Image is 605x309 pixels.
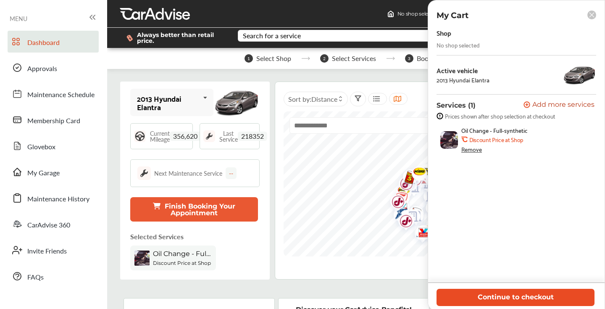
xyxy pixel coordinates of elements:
[388,187,410,213] img: logo-firestone.png
[405,54,413,63] span: 3
[8,109,99,131] a: Membership Card
[413,160,435,186] img: logo-carx.png
[153,250,212,258] span: Oil Change - Full-synthetic
[27,194,89,205] span: Maintenance History
[27,220,70,231] span: CarAdvise 360
[397,11,439,17] span: No shop selected
[226,167,237,179] div: --
[134,251,150,266] img: oil-change-thumb.jpg
[219,130,238,142] span: Last Service
[414,220,437,242] img: Midas+Logo_RGB.png
[384,190,406,217] img: logo-jiffylube.png
[27,246,67,257] span: Invite Friends
[437,101,476,109] p: Services (1)
[134,130,146,142] img: steering_logo
[27,272,44,283] span: FAQs
[27,142,55,153] span: Glovebox
[320,54,329,63] span: 2
[170,132,201,141] span: 356,620
[405,162,426,184] div: Map marker
[461,127,528,134] span: Oil Change - Full-synthetic
[27,63,57,74] span: Approvals
[8,31,99,53] a: Dashboard
[288,94,337,104] span: Sort by :
[390,180,411,202] div: Map marker
[392,172,415,198] img: logo-jiffylube.png
[27,116,80,127] span: Membership Card
[332,55,376,62] span: Select Services
[387,203,408,227] div: Map marker
[137,32,224,44] span: Always better than retail price.
[405,162,428,184] img: Midas+Logo_RGB.png
[137,94,200,111] div: 2013 Hyundai Elantra
[437,11,468,20] p: My Cart
[8,57,99,79] a: Approvals
[387,11,394,17] img: header-home-logo.8d720a4f.svg
[437,289,594,306] button: Continue to checkout
[402,204,424,231] img: empty_shop_logo.394c5474.svg
[130,232,184,241] p: Selected Services
[437,66,489,74] div: Active vehicle
[532,101,594,109] span: Add more services
[410,221,432,247] img: logo-valvoline.png
[392,209,414,236] img: logo-jiffylube.png
[137,166,151,180] img: maintenance_logo
[384,190,405,217] div: Map marker
[402,204,423,231] div: Map marker
[203,130,215,142] img: maintenance_logo
[153,260,211,266] b: Discount Price at Shop
[8,213,99,235] a: CarAdvise 360
[390,180,412,202] img: Midas+Logo_RGB.png
[256,55,291,62] span: Select Shop
[388,187,409,213] div: Map marker
[126,34,133,42] img: dollor_label_vector.a70140d1.svg
[397,165,419,192] img: logo-take5.png
[393,208,414,235] div: Map marker
[8,161,99,183] a: My Garage
[437,77,489,83] div: 2013 Hyundai Elantra
[437,42,480,48] div: No shop selected
[469,136,523,143] b: Discount Price at Shop
[10,15,27,22] span: MENU
[445,113,555,119] span: Prices shown after shop selection at checkout
[238,132,267,141] span: 218352
[27,90,95,100] span: Maintenance Schedule
[8,187,99,209] a: Maintenance History
[388,196,409,222] div: Map marker
[8,265,99,287] a: FAQs
[402,201,423,229] div: Map marker
[311,94,337,104] span: Distance
[563,62,596,87] img: 8129_st0640_046.jpg
[213,85,260,120] img: mobile_8129_st0640_046.jpg
[397,165,418,192] div: Map marker
[284,111,576,256] canvas: Map
[392,209,413,236] div: Map marker
[245,54,253,63] span: 1
[8,83,99,105] a: Maintenance Schedule
[399,205,420,231] div: Map marker
[8,135,99,157] a: Glovebox
[413,160,434,186] div: Map marker
[523,101,596,109] a: Add more services
[437,113,443,119] img: info-strock.ef5ea3fe.svg
[27,168,60,179] span: My Garage
[523,101,594,109] button: Add more services
[437,27,451,38] div: Shop
[440,131,458,149] img: oil-change-thumb.jpg
[414,220,435,242] div: Map marker
[410,221,431,247] div: Map marker
[461,146,482,153] div: Remove
[417,55,472,62] span: Book Appointment
[243,32,301,39] div: Search for a service
[27,37,60,48] span: Dashboard
[386,57,395,60] img: stepper-arrow.e24c07c6.svg
[301,57,310,60] img: stepper-arrow.e24c07c6.svg
[8,239,99,261] a: Invite Friends
[150,130,170,142] span: Current Mileage
[154,169,222,177] div: Next Maintenance Service
[130,197,258,222] button: Finish Booking Your Appointment
[392,172,413,198] div: Map marker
